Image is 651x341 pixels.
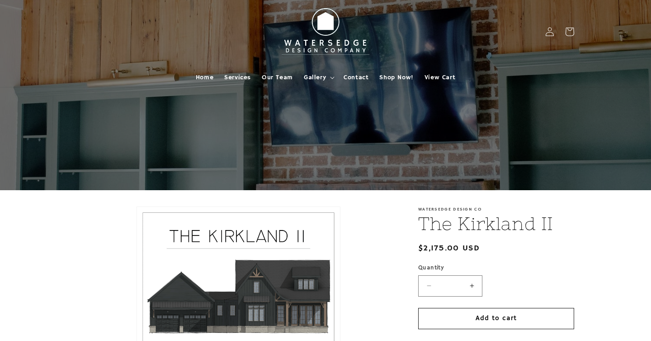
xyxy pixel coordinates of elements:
[262,73,293,82] span: Our Team
[338,68,374,87] a: Contact
[425,73,455,82] span: View Cart
[304,73,326,82] span: Gallery
[418,264,574,273] label: Quantity
[418,212,574,235] h1: The Kirkland II
[418,242,480,255] span: $2,175.00 USD
[219,68,256,87] a: Services
[418,207,574,212] p: Watersedge Design Co
[418,308,574,329] button: Add to cart
[374,68,419,87] a: Shop Now!
[419,68,461,87] a: View Cart
[276,4,375,60] img: Watersedge Design Co
[298,68,338,87] summary: Gallery
[190,68,219,87] a: Home
[379,73,413,82] span: Shop Now!
[224,73,251,82] span: Services
[256,68,298,87] a: Our Team
[196,73,213,82] span: Home
[344,73,368,82] span: Contact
